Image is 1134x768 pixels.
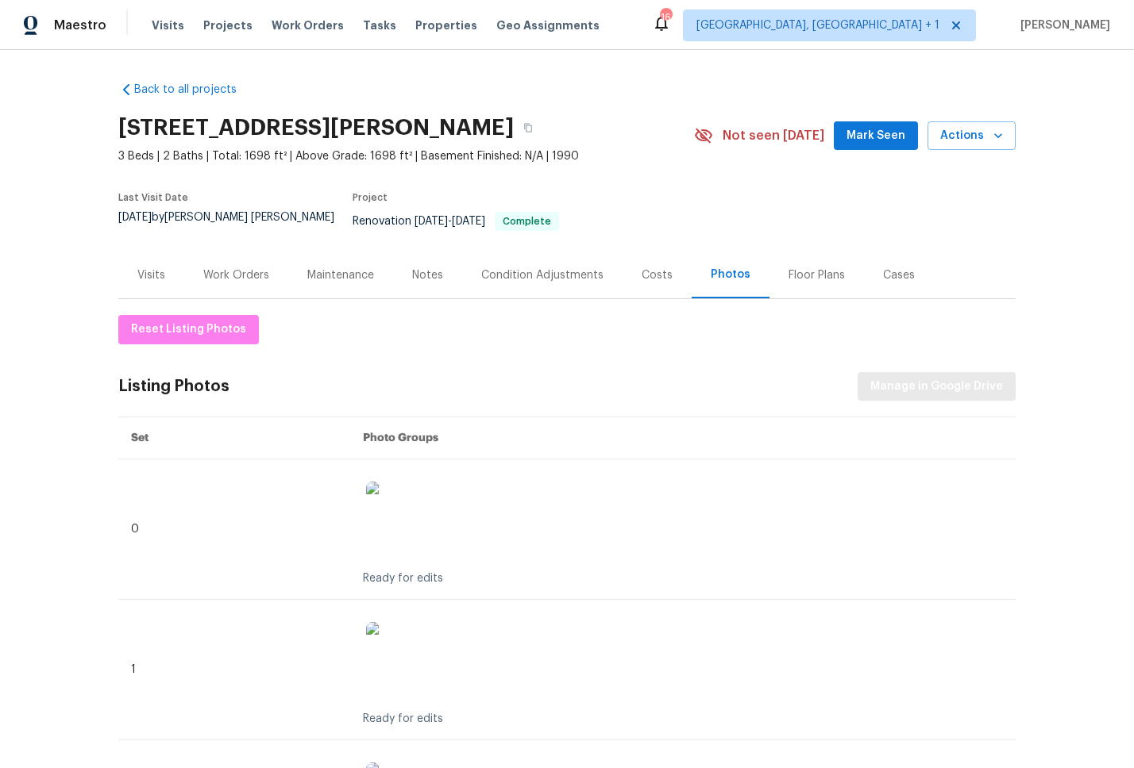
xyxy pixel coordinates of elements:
[415,17,477,33] span: Properties
[496,17,600,33] span: Geo Assignments
[723,128,824,144] span: Not seen [DATE]
[54,17,106,33] span: Maestro
[415,216,485,227] span: -
[496,217,557,226] span: Complete
[660,10,671,25] div: 16
[858,372,1016,401] button: Manage in Google Drive
[883,267,915,283] div: Cases
[696,17,939,33] span: [GEOGRAPHIC_DATA], [GEOGRAPHIC_DATA] + 1
[452,216,485,227] span: [DATE]
[353,193,388,202] span: Project
[131,320,246,340] span: Reset Listing Photos
[203,17,253,33] span: Projects
[118,600,350,740] td: 1
[203,267,269,283] div: Work Orders
[642,267,673,283] div: Costs
[118,193,188,202] span: Last Visit Date
[118,82,271,98] a: Back to all projects
[118,148,694,164] span: 3 Beds | 2 Baths | Total: 1698 ft² | Above Grade: 1698 ft² | Basement Finished: N/A | 1990
[481,267,604,283] div: Condition Adjustments
[118,378,229,394] div: Listing Photos
[363,711,443,727] div: Ready for edits
[363,570,443,586] div: Ready for edits
[118,212,152,223] span: [DATE]
[412,267,443,283] div: Notes
[711,267,750,282] div: Photos
[834,121,918,151] button: Mark Seen
[940,126,1003,146] span: Actions
[1014,17,1110,33] span: [PERSON_NAME]
[118,315,259,344] button: Reset Listing Photos
[118,459,350,600] td: 0
[307,267,374,283] div: Maintenance
[928,121,1016,151] button: Actions
[353,216,559,227] span: Renovation
[152,17,184,33] span: Visits
[272,17,344,33] span: Work Orders
[118,120,514,136] h2: [STREET_ADDRESS][PERSON_NAME]
[118,417,350,459] th: Set
[363,20,396,31] span: Tasks
[118,212,353,242] div: by [PERSON_NAME] [PERSON_NAME]
[789,267,845,283] div: Floor Plans
[350,417,1016,459] th: Photo Groups
[137,267,165,283] div: Visits
[514,113,542,142] button: Copy Address
[415,216,448,227] span: [DATE]
[847,126,905,146] span: Mark Seen
[870,377,1003,397] span: Manage in Google Drive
